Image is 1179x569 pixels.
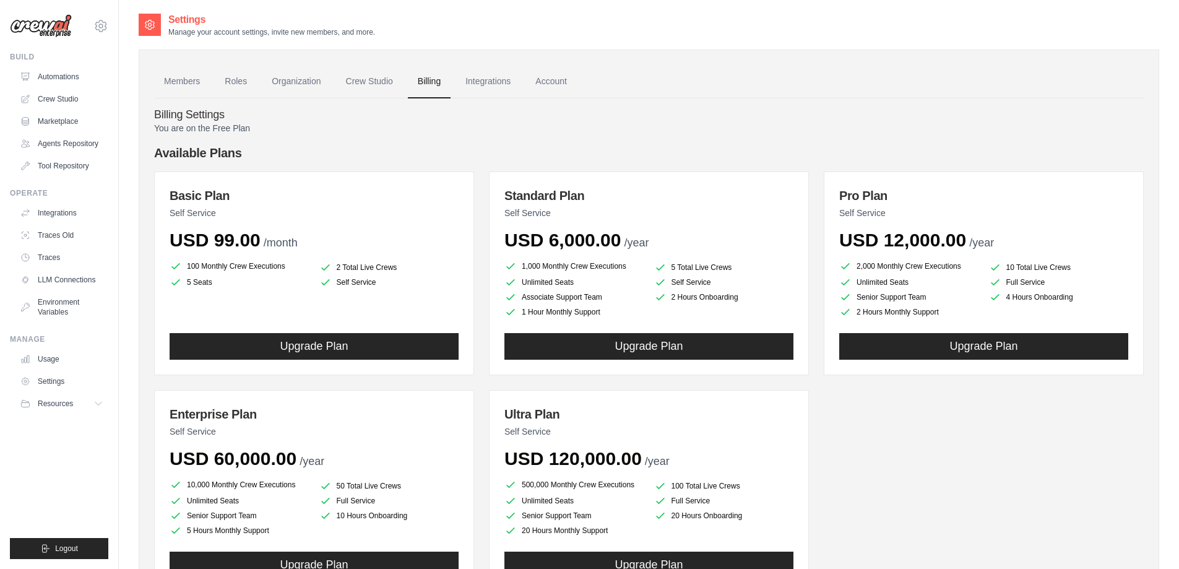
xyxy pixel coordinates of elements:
h3: Pro Plan [839,187,1128,204]
a: Traces [15,248,108,267]
h2: Settings [168,12,375,27]
button: Upgrade Plan [170,333,459,360]
span: Logout [55,544,78,554]
button: Resources [15,394,108,414]
li: 10 Hours Onboarding [319,510,459,522]
a: Integrations [15,203,108,223]
p: Manage your account settings, invite new members, and more. [168,27,375,37]
button: Upgrade Plan [504,333,793,360]
li: 50 Total Live Crews [319,480,459,492]
li: 5 Hours Monthly Support [170,524,309,537]
a: Crew Studio [336,65,403,98]
span: USD 6,000.00 [504,230,621,250]
h4: Billing Settings [154,108,1144,122]
li: Senior Support Team [170,510,309,522]
li: Senior Support Team [504,510,644,522]
a: Tool Repository [15,156,108,176]
li: 100 Monthly Crew Executions [170,259,309,274]
li: 20 Hours Monthly Support [504,524,644,537]
li: 500,000 Monthly Crew Executions [504,477,644,492]
span: /year [624,237,649,249]
div: Manage [10,334,108,344]
li: Associate Support Team [504,291,644,303]
button: Logout [10,538,108,559]
a: Integrations [456,65,520,98]
a: Account [525,65,577,98]
a: Marketplace [15,111,108,131]
p: Self Service [170,207,459,219]
li: 5 Seats [170,276,309,289]
li: Senior Support Team [839,291,979,303]
a: Usage [15,349,108,369]
li: Self Service [319,276,459,289]
li: 20 Hours Onboarding [654,510,794,522]
span: /year [645,455,670,467]
span: /year [969,237,994,249]
li: Full Service [989,276,1129,289]
a: Traces Old [15,225,108,245]
li: 1 Hour Monthly Support [504,306,644,318]
a: Environment Variables [15,292,108,322]
a: Crew Studio [15,89,108,109]
span: USD 12,000.00 [839,230,966,250]
h3: Standard Plan [504,187,793,204]
li: 2 Total Live Crews [319,261,459,274]
p: Self Service [170,425,459,438]
div: Build [10,52,108,62]
a: Automations [15,67,108,87]
a: Settings [15,371,108,391]
p: Self Service [839,207,1128,219]
span: USD 60,000.00 [170,448,296,469]
h4: Available Plans [154,144,1144,162]
p: Self Service [504,207,793,219]
a: Members [154,65,210,98]
span: USD 99.00 [170,230,261,250]
li: Self Service [654,276,794,289]
span: /month [264,237,298,249]
h3: Ultra Plan [504,406,793,423]
button: Upgrade Plan [839,333,1128,360]
p: Self Service [504,425,793,438]
li: 2 Hours Monthly Support [839,306,979,318]
li: Full Service [654,495,794,507]
li: 2,000 Monthly Crew Executions [839,259,979,274]
li: Unlimited Seats [170,495,309,507]
a: Organization [262,65,330,98]
li: 4 Hours Onboarding [989,291,1129,303]
li: 100 Total Live Crews [654,480,794,492]
li: Unlimited Seats [839,276,979,289]
span: USD 120,000.00 [504,448,642,469]
li: 1,000 Monthly Crew Executions [504,259,644,274]
li: 5 Total Live Crews [654,261,794,274]
span: Resources [38,399,73,409]
li: Unlimited Seats [504,495,644,507]
a: Roles [215,65,257,98]
li: Full Service [319,495,459,507]
div: Operate [10,188,108,198]
h3: Basic Plan [170,187,459,204]
li: 10,000 Monthly Crew Executions [170,477,309,492]
li: Unlimited Seats [504,276,644,289]
p: You are on the Free Plan [154,122,1144,134]
img: Logo [10,14,72,38]
li: 2 Hours Onboarding [654,291,794,303]
h3: Enterprise Plan [170,406,459,423]
a: LLM Connections [15,270,108,290]
a: Agents Repository [15,134,108,154]
li: 10 Total Live Crews [989,261,1129,274]
span: /year [300,455,324,467]
a: Billing [408,65,451,98]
